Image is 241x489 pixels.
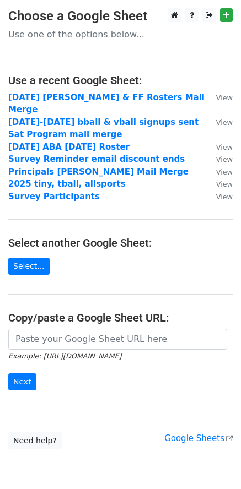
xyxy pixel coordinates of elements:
a: View [205,154,233,164]
small: View [216,180,233,188]
small: View [216,94,233,102]
h4: Select another Google Sheet: [8,236,233,249]
input: Next [8,373,36,390]
small: View [216,155,233,164]
a: Survey Reminder email discount ends [8,154,185,164]
h3: Choose a Google Sheet [8,8,233,24]
small: View [216,168,233,176]
a: View [205,117,233,127]
a: View [205,93,233,102]
a: Principals [PERSON_NAME] Mail Merge [8,167,189,177]
input: Paste your Google Sheet URL here [8,329,227,350]
a: View [205,167,233,177]
small: View [216,193,233,201]
a: Google Sheets [164,433,233,443]
small: Example: [URL][DOMAIN_NAME] [8,352,121,360]
a: Survey Participants [8,192,100,202]
h4: Copy/paste a Google Sheet URL: [8,311,233,324]
h4: Use a recent Google Sheet: [8,74,233,87]
a: View [205,192,233,202]
a: [DATE]-[DATE] bball & vball signups sent Sat Program mail merge [8,117,199,140]
small: View [216,118,233,127]
a: View [205,179,233,189]
a: View [205,142,233,152]
small: View [216,143,233,151]
a: 2025 tiny, tball, allsports [8,179,126,189]
p: Use one of the options below... [8,29,233,40]
a: [DATE] ABA [DATE] Roster [8,142,130,152]
a: Select... [8,258,50,275]
a: [DATE] [PERSON_NAME] & FF Rosters Mail Merge [8,93,205,115]
a: Need help? [8,432,62,449]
